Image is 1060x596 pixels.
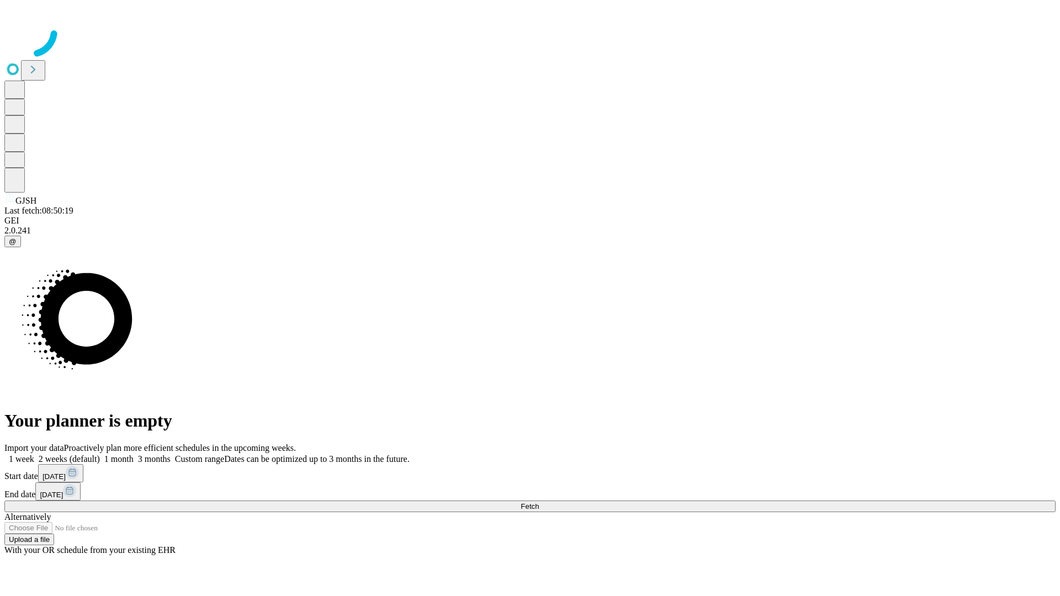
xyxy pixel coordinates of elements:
[521,502,539,510] span: Fetch
[4,545,176,555] span: With your OR schedule from your existing EHR
[4,501,1056,512] button: Fetch
[4,236,21,247] button: @
[104,454,134,464] span: 1 month
[4,464,1056,482] div: Start date
[4,226,1056,236] div: 2.0.241
[4,216,1056,226] div: GEI
[38,464,83,482] button: [DATE]
[15,196,36,205] span: GJSH
[4,206,73,215] span: Last fetch: 08:50:19
[4,443,64,453] span: Import your data
[4,534,54,545] button: Upload a file
[175,454,224,464] span: Custom range
[138,454,171,464] span: 3 months
[40,491,63,499] span: [DATE]
[4,512,51,521] span: Alternatively
[64,443,296,453] span: Proactively plan more efficient schedules in the upcoming weeks.
[9,237,17,246] span: @
[224,454,409,464] span: Dates can be optimized up to 3 months in the future.
[4,482,1056,501] div: End date
[4,411,1056,431] h1: Your planner is empty
[39,454,100,464] span: 2 weeks (default)
[35,482,81,501] button: [DATE]
[9,454,34,464] span: 1 week
[43,472,66,481] span: [DATE]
